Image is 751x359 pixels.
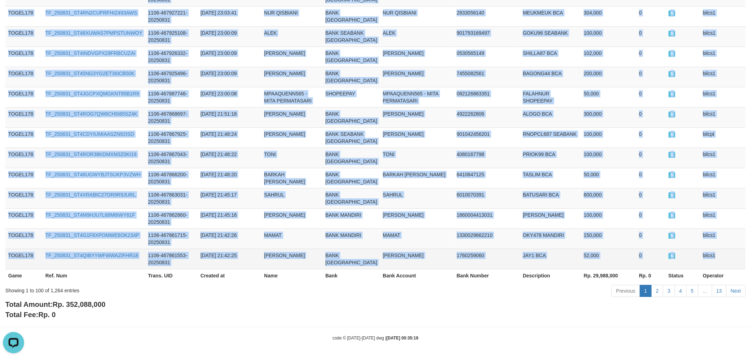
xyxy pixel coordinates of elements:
[700,228,746,249] td: bilcs1
[581,26,636,46] td: 100,000
[636,168,666,188] td: 0
[380,46,454,67] td: [PERSON_NAME]
[323,87,380,107] td: SHOPEEPAY
[5,208,43,228] td: TOGEL178
[700,188,746,208] td: bilcs1
[454,208,520,228] td: 1860004413031
[261,249,323,269] td: [PERSON_NAME]
[581,107,636,127] td: 300,000
[700,107,746,127] td: bilcs1
[261,188,323,208] td: SAHRUL
[675,285,687,297] a: 4
[380,87,454,107] td: MPAAQUENN565 - MITA PERMATASARI
[198,269,261,282] th: Created at
[454,228,520,249] td: 1330029662210
[700,46,746,67] td: bilcs1
[261,228,323,249] td: MAMAT
[700,6,746,26] td: bilcs1
[45,151,137,157] a: TF_250831_ST4ROR38KDMXM3Z0KI19
[380,148,454,168] td: TONI
[198,148,261,168] td: [DATE] 21:48:22
[145,127,198,148] td: 1106-467867925-20250831
[700,67,746,87] td: bilcs1
[712,285,727,297] a: 13
[636,87,666,107] td: 0
[261,269,323,282] th: Name
[380,188,454,208] td: SAHRUL
[700,26,746,46] td: bilcs1
[520,188,581,208] td: BATUSARI BCA
[520,269,581,282] th: Description
[198,127,261,148] td: [DATE] 21:48:24
[520,26,581,46] td: GOKU96 SEABANK
[520,46,581,67] td: SHILLA87 BCA
[380,269,454,282] th: Bank Account
[520,249,581,269] td: JAY1 BCA
[520,107,581,127] td: ALOGO BCA
[323,67,380,87] td: BANK [GEOGRAPHIC_DATA]
[45,172,141,177] a: TF_250831_ST46UGWYBJTSUKP3VZWH
[145,87,198,107] td: 1106-467887746-20250831
[5,46,43,67] td: TOGEL178
[198,87,261,107] td: [DATE] 23:00:08
[454,107,520,127] td: 4922262806
[198,26,261,46] td: [DATE] 23:00:09
[380,107,454,127] td: [PERSON_NAME]
[145,249,198,269] td: 1106-467861553-20250831
[38,311,56,319] span: Rp. 0
[5,284,308,294] div: Showing 1 to 100 of 1,264 entries
[261,107,323,127] td: [PERSON_NAME]
[323,46,380,67] td: BANK [GEOGRAPHIC_DATA]
[454,269,520,282] th: Bank Number
[636,269,666,282] th: Rp. 0
[261,168,323,188] td: BARKAH [PERSON_NAME]
[323,107,380,127] td: BANK [GEOGRAPHIC_DATA]
[520,228,581,249] td: OKY478 MANDIRI
[145,148,198,168] td: 1106-467867043-20250831
[5,87,43,107] td: TOGEL178
[700,269,746,282] th: Operator
[520,6,581,26] td: MEUKMEUK BCA
[5,188,43,208] td: TOGEL178
[323,188,380,208] td: BANK [GEOGRAPHIC_DATA]
[45,71,135,76] a: TF_250831_ST45NG3YG2ET3I0CB50K
[380,26,454,46] td: ALEK
[380,168,454,188] td: BARKAH [PERSON_NAME]
[636,249,666,269] td: 0
[636,26,666,46] td: 0
[669,51,676,57] span: SUCCESS
[45,131,134,137] a: TF_250831_ST4CDYIUMIAASZN92ISD
[666,269,700,282] th: Status
[380,6,454,26] td: NUR QISBIANI
[454,249,520,269] td: 1760259060
[636,188,666,208] td: 0
[198,249,261,269] td: [DATE] 21:42:25
[581,208,636,228] td: 100,000
[636,148,666,168] td: 0
[261,127,323,148] td: [PERSON_NAME]
[5,148,43,168] td: TOGEL178
[145,6,198,26] td: 1106-467927221-20250831
[45,192,136,198] a: TF_250831_ST4XRABIC27OR9R9JURL
[323,6,380,26] td: BANK [GEOGRAPHIC_DATA]
[45,50,136,56] a: TF_250831_ST4INDVGPX29FRBCUZAI
[612,285,640,297] a: Previous
[198,67,261,87] td: [DATE] 23:00:09
[700,208,746,228] td: bilcs1
[581,168,636,188] td: 50,000
[520,208,581,228] td: [PERSON_NAME]
[581,148,636,168] td: 100,000
[700,148,746,168] td: bilcs1
[636,127,666,148] td: 0
[261,26,323,46] td: ALEK
[669,91,676,97] span: SUCCESS
[198,188,261,208] td: [DATE] 21:45:17
[145,107,198,127] td: 1106-467868697-20250831
[669,233,676,239] span: SUCCESS
[636,228,666,249] td: 0
[45,91,139,96] a: TF_250831_ST4JGCPXQMGKNT85B1R9
[520,168,581,188] td: TASLIM BCA
[5,249,43,269] td: TOGEL178
[45,111,137,117] a: TF_250831_ST4ROG7QW6CH5I65SZ4K
[5,269,43,282] th: Game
